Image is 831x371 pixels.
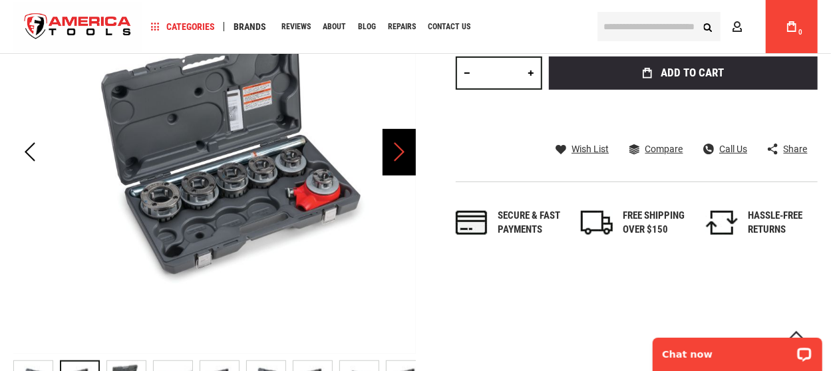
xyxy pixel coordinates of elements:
[428,23,470,31] span: Contact Us
[546,94,820,132] iframe: Secure express checkout frame
[317,18,352,36] a: About
[151,22,215,31] span: Categories
[581,211,613,235] img: shipping
[623,209,693,237] div: FREE SHIPPING OVER $150
[275,18,317,36] a: Reviews
[748,209,818,237] div: HASSLE-FREE RETURNS
[382,18,422,36] a: Repairs
[358,23,376,31] span: Blog
[798,29,802,36] span: 0
[498,209,568,237] div: Secure & fast payments
[695,14,721,39] button: Search
[784,144,808,154] span: Share
[352,18,382,36] a: Blog
[556,143,609,155] a: Wish List
[719,144,747,154] span: Call Us
[422,18,476,36] a: Contact Us
[13,2,142,52] a: store logo
[703,143,747,155] a: Call Us
[228,18,272,36] a: Brands
[323,23,346,31] span: About
[572,144,609,154] span: Wish List
[644,329,831,371] iframe: LiveChat chat widget
[706,211,738,235] img: returns
[281,23,311,31] span: Reviews
[145,18,221,36] a: Categories
[549,57,818,90] button: Add to Cart
[13,2,142,52] img: America Tools
[388,23,416,31] span: Repairs
[234,22,266,31] span: Brands
[629,143,683,155] a: Compare
[645,144,683,154] span: Compare
[661,67,724,78] span: Add to Cart
[456,211,488,235] img: payments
